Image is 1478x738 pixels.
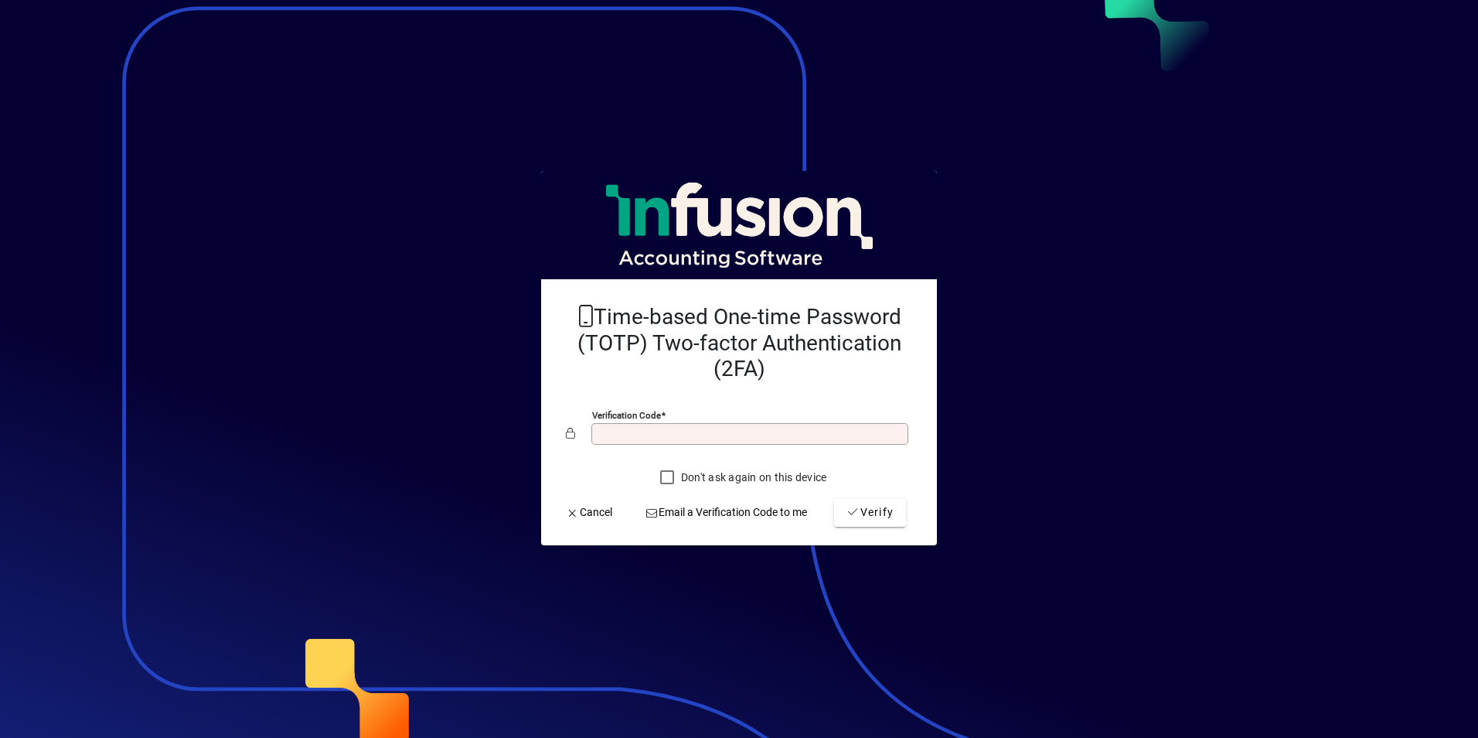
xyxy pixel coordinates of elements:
[645,504,808,521] span: Email a Verification Code to me
[639,499,814,527] button: Email a Verification Code to me
[566,304,912,382] h2: Time-based One-time Password (TOTP) Two-factor Authentication (2FA)
[566,504,612,521] span: Cancel
[846,504,894,521] span: Verify
[834,499,906,527] button: Verify
[678,470,827,485] label: Don't ask again on this device
[592,410,661,421] mat-label: Verification code
[560,499,618,527] button: Cancel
